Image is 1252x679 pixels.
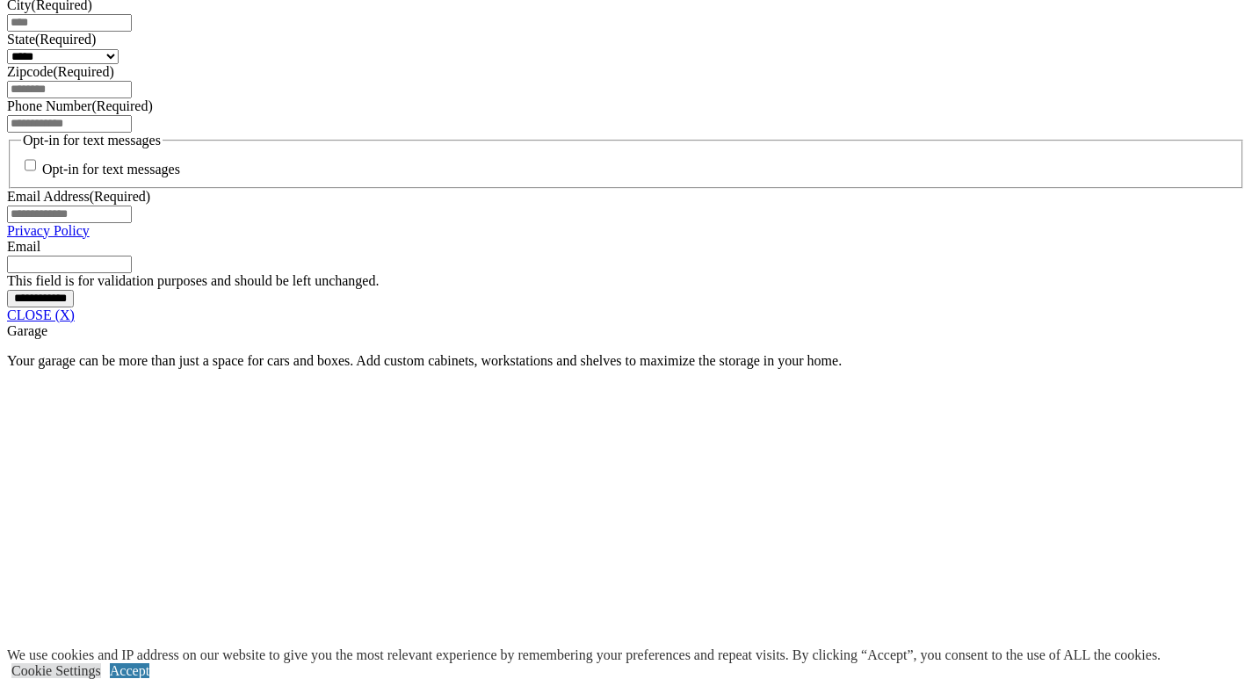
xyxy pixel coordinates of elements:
span: (Required) [91,98,152,113]
a: Accept [110,663,149,678]
span: (Required) [35,32,96,47]
div: This field is for validation purposes and should be left unchanged. [7,273,1245,289]
label: Email [7,239,40,254]
a: Privacy Policy [7,223,90,238]
legend: Opt-in for text messages [21,133,163,148]
label: State [7,32,96,47]
label: Zipcode [7,64,114,79]
a: CLOSE (X) [7,307,75,322]
span: Garage [7,323,47,338]
div: We use cookies and IP address on our website to give you the most relevant experience by remember... [7,647,1161,663]
span: (Required) [53,64,113,79]
span: (Required) [90,189,150,204]
p: Your garage can be more than just a space for cars and boxes. Add custom cabinets, workstations a... [7,353,1245,369]
a: Cookie Settings [11,663,101,678]
label: Phone Number [7,98,153,113]
label: Email Address [7,189,150,204]
label: Opt-in for text messages [42,163,180,177]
